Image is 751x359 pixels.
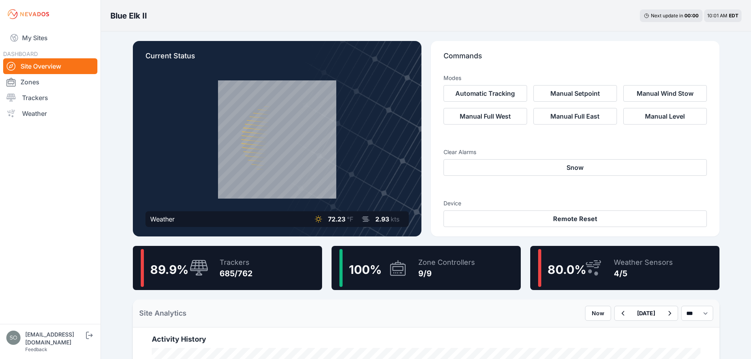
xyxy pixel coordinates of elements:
[418,268,475,279] div: 9/9
[139,308,186,319] h2: Site Analytics
[332,246,521,290] a: 100%Zone Controllers9/9
[444,108,527,125] button: Manual Full West
[631,306,662,320] button: [DATE]
[444,74,461,82] h3: Modes
[684,13,699,19] div: 00 : 00
[444,148,707,156] h3: Clear Alarms
[3,106,97,121] a: Weather
[585,306,611,321] button: Now
[623,85,707,102] button: Manual Wind Stow
[444,85,527,102] button: Automatic Tracking
[3,28,97,47] a: My Sites
[707,13,727,19] span: 10:01 AM
[25,331,84,346] div: [EMAIL_ADDRESS][DOMAIN_NAME]
[418,257,475,268] div: Zone Controllers
[444,210,707,227] button: Remote Reset
[349,262,382,277] span: 100 %
[729,13,738,19] span: EDT
[375,215,389,223] span: 2.93
[6,8,50,20] img: Nevados
[533,108,617,125] button: Manual Full East
[391,215,399,223] span: kts
[25,346,47,352] a: Feedback
[614,268,673,279] div: 4/5
[133,246,322,290] a: 89.9%Trackers685/762
[220,257,253,268] div: Trackers
[6,331,20,345] img: solarae@invenergy.com
[110,10,147,21] h3: Blue Elk II
[548,262,586,277] span: 80.0 %
[110,6,147,26] nav: Breadcrumb
[533,85,617,102] button: Manual Setpoint
[3,74,97,90] a: Zones
[444,159,707,176] button: Snow
[3,50,38,57] span: DASHBOARD
[152,334,701,345] h2: Activity History
[328,215,345,223] span: 72.23
[150,214,175,224] div: Weather
[347,215,353,223] span: °F
[530,246,719,290] a: 80.0%Weather Sensors4/5
[220,268,253,279] div: 685/762
[614,257,673,268] div: Weather Sensors
[623,108,707,125] button: Manual Level
[150,262,188,277] span: 89.9 %
[651,13,683,19] span: Next update in
[444,199,707,207] h3: Device
[444,50,707,68] p: Commands
[3,90,97,106] a: Trackers
[145,50,409,68] p: Current Status
[3,58,97,74] a: Site Overview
